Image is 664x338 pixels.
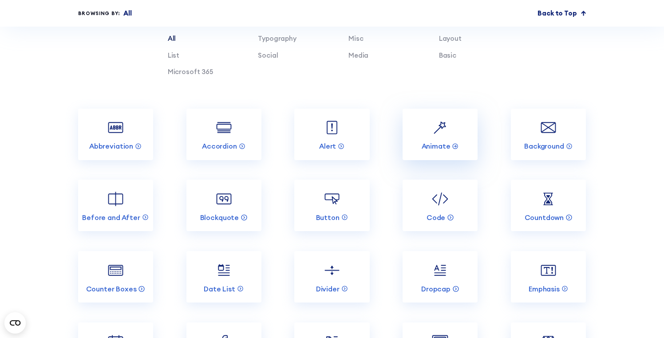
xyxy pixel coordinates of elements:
p: Background [524,141,564,150]
img: Button [322,189,342,209]
a: All [168,34,176,43]
a: Media [348,51,368,59]
p: Dropcap [421,284,451,293]
p: Countdown [525,213,564,222]
a: Countdown [511,180,586,231]
p: Button [316,213,340,222]
a: Social [258,51,278,59]
img: Abbreviation [106,118,126,138]
img: Counter Boxes [106,260,126,280]
p: Date List [204,284,235,293]
a: Typography [258,34,296,43]
img: Alert [322,118,342,138]
p: Alert [319,141,336,150]
p: Before and After [82,213,140,222]
p: Divider [316,284,340,293]
img: Dropcap [430,260,450,280]
img: Accordion [214,118,234,138]
a: Dropcap [403,251,478,303]
button: Open CMP widget [4,312,26,334]
p: Counter Boxes [86,284,137,293]
iframe: Chat Widget [620,295,664,338]
a: Date List [186,251,261,303]
p: Accordion [202,141,237,150]
a: Background [511,109,586,160]
a: Basic [439,51,456,59]
p: Back to Top [538,8,577,18]
a: Before and After [78,180,153,231]
a: Abbreviation [78,109,153,160]
a: Emphasis [511,251,586,303]
a: Back to Top [538,8,586,18]
img: Code [430,189,450,209]
p: Blockquote [200,213,239,222]
p: Emphasis [529,284,560,293]
p: Code [427,213,445,222]
p: Abbreviation [89,141,133,150]
div: Browsing by: [78,10,120,17]
img: Blockquote [214,189,234,209]
div: Widget de chat [620,295,664,338]
img: Countdown [538,189,558,209]
img: Background [538,118,558,138]
img: Divider [322,260,342,280]
a: Microsoft 365 [168,67,213,76]
a: Accordion [186,109,261,160]
a: Counter Boxes [78,251,153,303]
img: Date List [214,260,234,280]
a: Blockquote [186,180,261,231]
a: List [168,51,179,59]
a: Divider [294,251,369,303]
a: Misc [348,34,363,43]
p: All [123,8,132,18]
a: Layout [439,34,462,43]
img: Animate [430,118,450,138]
a: Animate [403,109,478,160]
img: Emphasis [538,260,558,280]
a: Button [294,180,369,231]
img: Before and After [106,189,126,209]
p: Animate [422,141,451,150]
a: Code [403,180,478,231]
a: Alert [294,109,369,160]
